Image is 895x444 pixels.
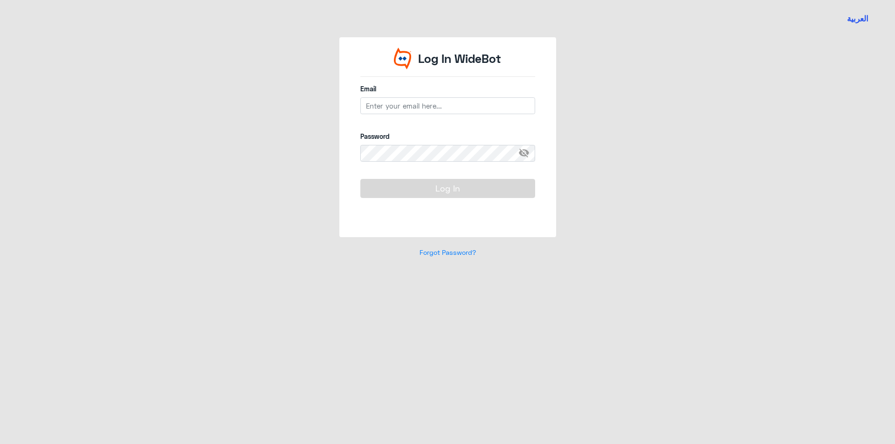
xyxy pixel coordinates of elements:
[360,97,535,114] input: Enter your email here...
[394,48,412,69] img: Widebot Logo
[418,50,501,68] p: Log In WideBot
[841,7,874,30] a: Switch language
[420,248,476,256] a: Forgot Password?
[847,13,868,25] button: العربية
[360,84,535,94] label: Email
[518,145,535,162] span: visibility_off
[360,179,535,198] button: Log In
[360,131,535,141] label: Password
